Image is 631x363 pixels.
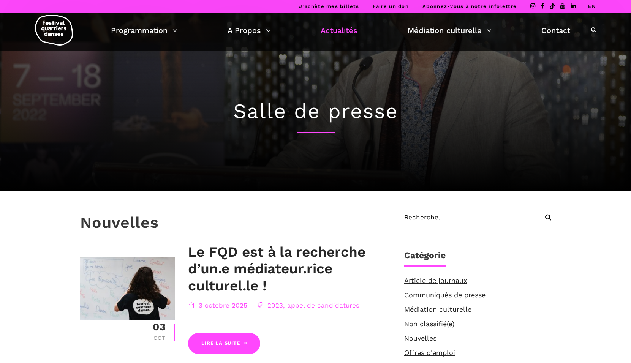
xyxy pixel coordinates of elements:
a: Programmation [111,24,177,37]
a: Non classifié(e) [404,320,454,328]
a: Nouvelles [404,334,436,342]
a: 2023 [267,301,283,309]
img: logo-fqd-med [35,15,73,46]
h1: Catégorie [404,250,446,267]
a: Médiation culturelle [408,24,492,37]
a: Contact [541,24,570,37]
a: A Propos [228,24,271,37]
span: , [283,301,285,309]
a: Offres d'emploi [404,349,455,357]
a: Le FQD est à la recherche d’un.e médiateur.rice culturel.le ! [188,244,365,294]
a: Faire un don [373,3,409,9]
a: Communiqués de presse [404,291,486,299]
img: CARI-4081 [80,257,175,320]
a: Actualités [321,24,357,37]
div: Oct [152,335,167,341]
a: 3 octobre 2025 [199,301,247,309]
a: Article de journaux [404,276,467,284]
a: J’achète mes billets [299,3,359,9]
div: 03 [152,322,167,332]
h3: Nouvelles [80,213,159,232]
a: Lire la suite [188,333,260,354]
h1: Salle de presse [80,99,551,124]
a: appel de candidatures [287,301,359,309]
a: EN [588,3,596,9]
a: Abonnez-vous à notre infolettre [422,3,517,9]
a: Médiation culturelle [404,305,471,313]
input: Recherche... [404,213,551,227]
